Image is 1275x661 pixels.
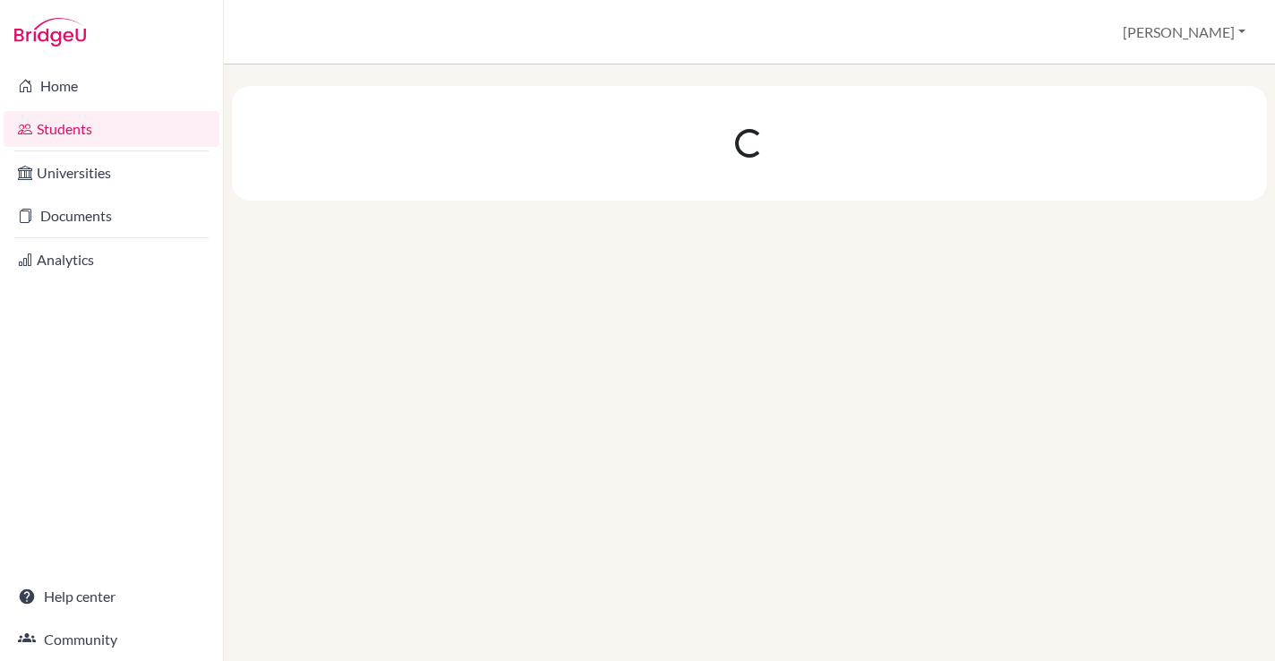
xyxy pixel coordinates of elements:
[4,68,219,104] a: Home
[4,155,219,191] a: Universities
[4,579,219,614] a: Help center
[4,242,219,278] a: Analytics
[14,18,86,47] img: Bridge-U
[1115,15,1254,49] button: [PERSON_NAME]
[4,622,219,657] a: Community
[4,111,219,147] a: Students
[4,198,219,234] a: Documents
